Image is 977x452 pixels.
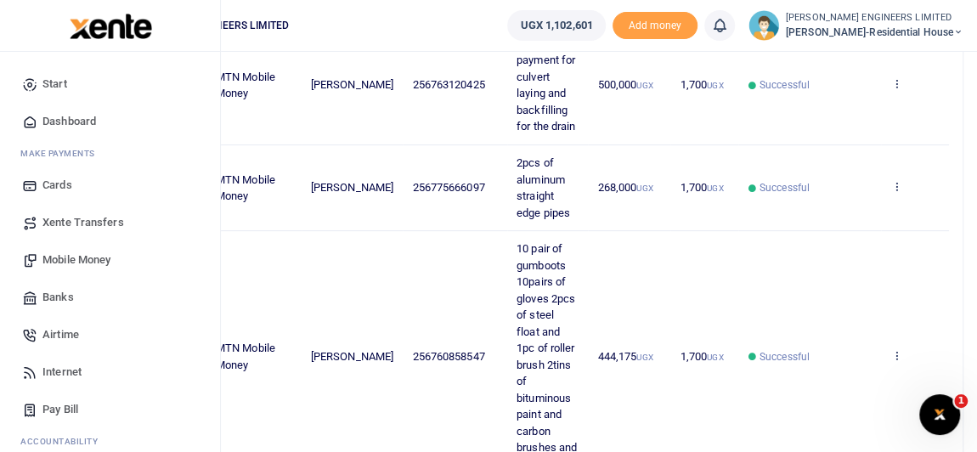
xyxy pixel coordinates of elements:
span: 2pcs of aluminum straight edge pipes [517,156,570,219]
span: [PERSON_NAME] [311,181,393,194]
a: Cards [14,167,206,204]
span: Successful [760,77,810,93]
span: 1,700 [681,78,724,91]
small: UGX [707,184,723,193]
small: UGX [636,353,652,362]
span: Start [42,76,67,93]
span: Successful [760,349,810,364]
a: Dashboard [14,103,206,140]
a: Xente Transfers [14,204,206,241]
span: Mobile Money [42,251,110,268]
span: [PERSON_NAME] [311,350,393,363]
small: UGX [707,81,723,90]
span: [PERSON_NAME]-Residential House [786,25,963,40]
img: logo-large [70,14,152,39]
li: Wallet ballance [500,10,612,41]
iframe: Intercom live chat [919,394,960,435]
span: 500,000 [598,78,653,91]
span: 1,700 [681,350,724,363]
a: Mobile Money [14,241,206,279]
span: MTN Mobile Money [216,342,275,371]
span: 1,700 [681,181,724,194]
a: Pay Bill [14,391,206,428]
img: profile-user [748,10,779,41]
span: Pay Bill [42,401,78,418]
a: logo-small logo-large logo-large [68,19,152,31]
span: 268,000 [598,181,653,194]
small: UGX [636,184,652,193]
span: [PERSON_NAME] [311,78,393,91]
small: UGX [636,81,652,90]
a: Add money [613,18,697,31]
span: MTN Mobile Money [216,173,275,203]
li: M [14,140,206,167]
a: UGX 1,102,601 [507,10,605,41]
span: 1 [954,394,968,408]
span: Add money [613,12,697,40]
span: Airtime [42,326,79,343]
a: Internet [14,353,206,391]
a: Airtime [14,316,206,353]
span: 256775666097 [412,181,484,194]
span: MTN Mobile Money [216,71,275,100]
span: Banks [42,289,74,306]
span: Dashboard [42,113,96,130]
span: 256763120425 [412,78,484,91]
span: Cards [42,177,72,194]
small: [PERSON_NAME] ENGINEERS LIMITED [786,11,963,25]
span: Xente Transfers [42,214,124,231]
span: ake Payments [29,147,95,160]
li: Toup your wallet [613,12,697,40]
span: countability [33,435,98,448]
a: Banks [14,279,206,316]
span: Successful [760,180,810,195]
span: 444,175 [598,350,653,363]
a: Start [14,65,206,103]
a: profile-user [PERSON_NAME] ENGINEERS LIMITED [PERSON_NAME]-Residential House [748,10,963,41]
span: Internet [42,364,82,381]
span: UGX 1,102,601 [520,17,592,34]
span: 256760858547 [412,350,484,363]
small: UGX [707,353,723,362]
